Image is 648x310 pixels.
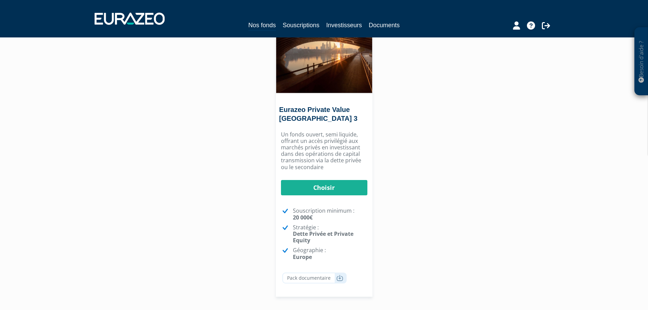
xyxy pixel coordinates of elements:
[293,214,313,221] strong: 20 000€
[282,273,347,283] a: Pack documentaire
[248,20,276,31] a: Nos fonds
[369,20,400,30] a: Documents
[279,106,358,122] a: Eurazeo Private Value [GEOGRAPHIC_DATA] 3
[637,31,645,92] p: Besoin d'aide ?
[293,230,353,244] strong: Dette Privée et Private Equity
[281,131,367,170] p: Un fonds ouvert, semi liquide, offrant un accès privilégié aux marchés privés en investissant dan...
[293,247,367,260] p: Géographie :
[95,13,165,25] img: 1732889491-logotype_eurazeo_blanc_rvb.png
[281,180,367,196] a: Choisir
[293,224,367,244] p: Stratégie :
[276,13,372,93] img: Eurazeo Private Value Europe 3
[293,208,367,221] p: Souscription minimum :
[326,20,362,30] a: Investisseurs
[293,253,312,261] strong: Europe
[283,20,319,30] a: Souscriptions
